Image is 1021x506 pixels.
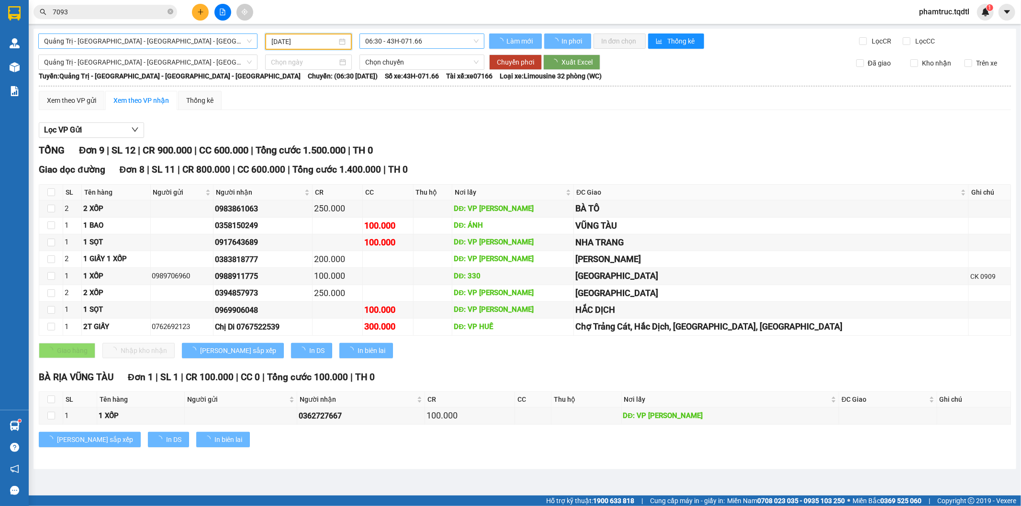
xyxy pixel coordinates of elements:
span: BÀ RỊA VŨNG TÀU [39,372,113,383]
div: [GEOGRAPHIC_DATA] [575,269,967,283]
button: aim [236,4,253,21]
div: 0969906048 [215,304,311,316]
span: phamtruc.tqdtl [911,6,977,18]
span: | [288,164,290,175]
span: In DS [166,434,181,445]
span: Tổng cước 100.000 [267,372,348,383]
div: 100.000 [364,236,411,249]
th: Ghi chú [937,392,1011,407]
span: [PERSON_NAME] sắp xếp [57,434,133,445]
div: DĐ: VP [PERSON_NAME] [454,253,572,265]
span: Lọc CC [912,36,937,46]
div: BÀ TÔ [575,202,967,215]
span: CC 0 [241,372,260,383]
button: [PERSON_NAME] sắp xếp [39,432,141,447]
span: Giao dọc đường [39,164,105,175]
img: warehouse-icon [10,62,20,72]
div: DĐ: ÁNH [454,220,572,231]
th: CC [515,392,551,407]
span: notification [10,464,19,473]
span: CR 800.000 [182,164,230,175]
span: ĐC Giao [576,187,959,198]
span: aim [241,9,248,15]
p: Nhận: [72,5,140,26]
span: CAM LỘ [90,40,123,50]
div: 300.000 [364,320,411,333]
img: solution-icon [10,86,20,96]
span: | [156,372,158,383]
div: 0989706960 [152,271,212,282]
span: Tổng cước 1.500.000 [256,144,346,156]
div: 0362727667 [299,410,423,422]
span: loading [497,38,505,44]
span: Trên xe [972,58,1001,68]
span: | [348,144,350,156]
span: loading [347,347,358,353]
span: 0 [19,54,24,65]
span: 750.000 [41,54,75,65]
div: 0917643689 [215,236,311,248]
div: DĐ: 330 [454,271,572,282]
div: 0394857973 [215,287,311,299]
th: CR [425,392,515,407]
span: 0903882696 [4,28,56,38]
div: Chợ Trảng Cát, Hắc Dịch, [GEOGRAPHIC_DATA], [GEOGRAPHIC_DATA] [575,320,967,333]
span: | [929,495,930,506]
span: Đã giao [864,58,895,68]
sup: 1 [987,4,993,11]
div: 2T GIẤY [83,321,148,333]
div: 1 [65,220,80,231]
span: loading [299,347,309,353]
span: Làm mới [506,36,534,46]
div: 1 SỌT [83,304,148,316]
span: bar-chart [656,38,664,45]
div: 2 [65,253,80,265]
span: In biên lai [358,345,385,356]
span: 1 [988,4,991,11]
span: | [233,164,235,175]
span: SL 1 [160,372,179,383]
span: Miền Bắc [853,495,921,506]
div: DĐ: VP [PERSON_NAME] [623,410,838,422]
span: down [131,126,139,133]
span: Tài xế: xe07166 [446,71,493,81]
div: 1 [65,271,80,282]
span: message [10,486,19,495]
span: | [236,372,238,383]
span: question-circle [10,443,19,452]
input: Chọn ngày [271,57,337,67]
div: 1 XỐP [99,410,183,422]
span: Người nhận [216,187,303,198]
button: file-add [214,4,231,21]
div: Chị Di 0767522539 [215,321,311,333]
span: Quảng Trị - Huế - Đà Nẵng - Vũng Tàu [44,34,252,48]
span: Đơn 8 [120,164,145,175]
span: | [194,144,197,156]
span: Q12 [18,40,35,50]
div: 250.000 [314,202,361,215]
th: SL [63,392,97,407]
th: Ghi chú [969,185,1011,200]
span: In phơi [561,36,583,46]
button: Xuất Excel [543,55,600,70]
span: loading [46,436,57,442]
button: In phơi [544,33,591,49]
div: 2 [65,287,80,299]
span: | [641,495,643,506]
span: close-circle [168,8,173,17]
span: CC: [24,54,38,65]
div: 100.000 [364,219,411,232]
button: Giao hàng [39,343,95,358]
div: Xem theo VP nhận [113,95,169,106]
div: 100.000 [314,269,361,283]
span: loading [204,436,214,442]
input: Tìm tên, số ĐT hoặc mã đơn [53,7,166,17]
span: | [383,164,386,175]
span: Tổng cước 1.400.000 [292,164,381,175]
span: TH 0 [355,372,375,383]
button: plus [192,4,209,21]
span: 0985042728 [72,28,124,38]
button: Lọc VP Gửi [39,122,144,138]
img: logo-vxr [8,6,21,21]
span: CR 900.000 [143,144,192,156]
